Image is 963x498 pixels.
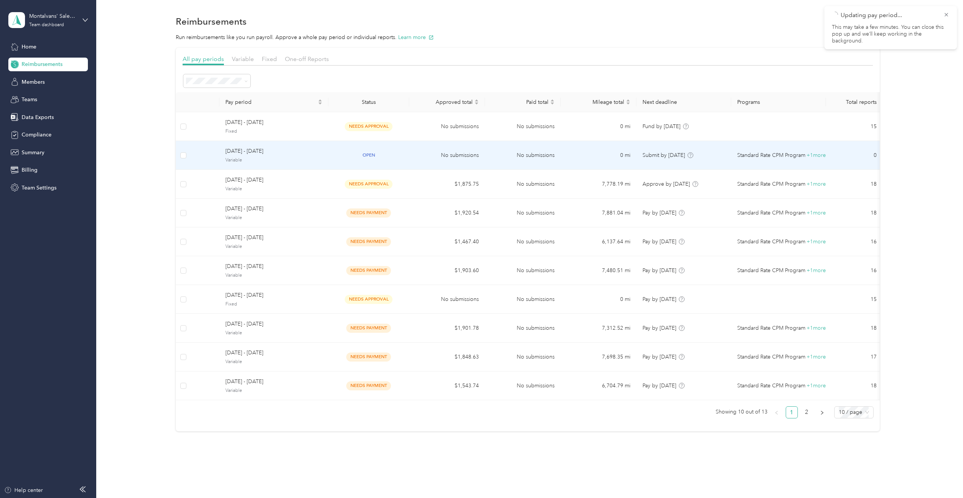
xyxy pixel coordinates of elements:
span: Variable [225,272,322,279]
span: caret-up [626,98,630,103]
span: Members [22,78,45,86]
button: Help center [4,486,43,494]
td: 0 [826,141,883,170]
span: Pay by [DATE] [643,354,676,360]
span: [DATE] - [DATE] [225,262,322,271]
th: Mileage total [561,92,636,112]
span: caret-up [318,98,322,103]
span: Submit by [DATE] [643,152,685,158]
span: [DATE] - [DATE] [225,118,322,127]
td: No submissions [485,371,561,400]
span: + 1 more [807,325,826,331]
span: Variable [225,330,322,337]
button: right [816,406,828,418]
span: [DATE] - [DATE] [225,147,322,155]
span: Approve by [DATE] [643,181,690,187]
td: No submissions [409,285,485,314]
td: No submissions [485,227,561,256]
td: 6,704.79 mi [561,371,636,400]
span: Pay by [DATE] [643,296,676,302]
td: $1,848.63 [409,343,485,371]
span: [DATE] - [DATE] [225,176,322,184]
span: caret-down [550,101,555,106]
span: [DATE] - [DATE] [225,233,322,242]
span: Home [22,43,36,51]
span: Standard Rate CPM Program [737,382,805,390]
span: Teams [22,96,37,103]
th: Total reports [826,92,883,112]
td: No submissions [485,199,561,227]
span: + 1 more [807,267,826,274]
li: Previous Page [771,406,783,418]
td: No submissions [485,141,561,170]
span: Standard Rate CPM Program [737,324,805,332]
span: Standard Rate CPM Program [737,151,805,160]
td: $1,920.54 [409,199,485,227]
td: 6,137.64 mi [561,227,636,256]
td: 0 mi [561,112,636,141]
span: needs payment [346,266,391,275]
span: [DATE] - [DATE] [225,349,322,357]
span: Billing [22,166,38,174]
span: Variable [232,55,254,63]
span: [DATE] - [DATE] [225,377,322,386]
span: 10 / page [839,407,869,418]
td: 7,881.04 mi [561,199,636,227]
span: caret-up [550,98,555,103]
span: Fixed [262,55,277,63]
span: caret-up [474,98,479,103]
td: 0 mi [561,285,636,314]
td: No submissions [485,112,561,141]
span: Standard Rate CPM Program [737,238,805,246]
span: Mileage total [567,99,624,105]
span: needs approval [345,180,392,188]
span: [DATE] - [DATE] [225,320,322,328]
div: Team dashboard [29,23,64,27]
td: $1,875.75 [409,170,485,199]
td: No submissions [485,256,561,285]
iframe: Everlance-gr Chat Button Frame [921,456,963,498]
span: needs payment [346,324,391,332]
td: 15 [826,285,883,314]
span: Pay by [DATE] [643,382,676,389]
a: 1 [786,407,797,418]
span: Standard Rate CPM Program [737,180,805,188]
span: needs payment [346,237,391,246]
span: Variable [225,215,322,221]
span: + 1 more [807,210,826,216]
td: No submissions [485,343,561,371]
span: Approved total [415,99,473,105]
span: Fund by [DATE] [643,123,680,130]
span: open [358,151,379,160]
span: needs payment [346,381,391,390]
td: 0 mi [561,141,636,170]
span: Data Exports [22,113,54,121]
span: One-off Reports [285,55,329,63]
td: 7,698.35 mi [561,343,636,371]
span: Variable [225,157,322,164]
td: 16 [826,256,883,285]
td: 16 [826,227,883,256]
span: + 1 more [807,238,826,245]
span: Paid total [491,99,549,105]
div: Page Size [834,406,874,418]
span: Variable [225,359,322,365]
span: Team Settings [22,184,56,192]
span: Pay by [DATE] [643,325,676,331]
span: [DATE] - [DATE] [225,205,322,213]
span: Variable [225,243,322,250]
span: [DATE] - [DATE] [225,291,322,299]
span: All pay periods [183,55,224,63]
span: Fixed [225,301,322,308]
span: caret-down [474,101,479,106]
th: Paid total [485,92,561,112]
div: Status [335,99,403,105]
span: + 1 more [807,181,826,187]
button: left [771,406,783,418]
td: No submissions [485,285,561,314]
th: Programs [731,92,826,112]
span: caret-down [318,101,322,106]
span: right [820,410,824,415]
td: No submissions [485,170,561,199]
